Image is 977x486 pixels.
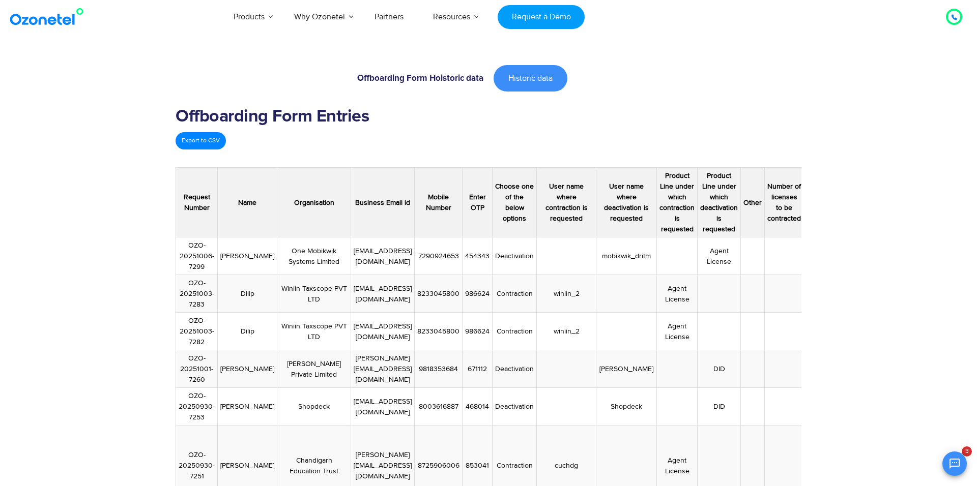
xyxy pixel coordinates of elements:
td: 9818353684 [415,350,463,388]
h6: Offboarding Form Hoistoric data [181,74,483,83]
td: Contraction [493,313,537,350]
th: User name where deactivation is requested [596,168,657,237]
td: OZO-20251003-7283 [176,275,218,313]
td: 8233045800 [415,275,463,313]
td: [PERSON_NAME] [218,350,277,388]
td: Shopdeck [596,388,657,426]
span: 3 [962,446,972,457]
td: [PERSON_NAME] [218,388,277,426]
th: Request Number [176,168,218,237]
td: Dilip [218,313,277,350]
td: OZO-20250930-7253 [176,388,218,426]
td: Agent License [657,313,698,350]
td: OZO-20251001-7260 [176,350,218,388]
td: [PERSON_NAME] [596,350,657,388]
td: OZO-20251006-7299 [176,237,218,275]
td: Winiin Taxscope PVT LTD [277,313,351,350]
td: [EMAIL_ADDRESS][DOMAIN_NAME] [351,237,415,275]
th: Enter OTP [463,168,493,237]
th: Business Email id [351,168,415,237]
td: 7290924653 [415,237,463,275]
td: Deactivation [493,388,537,426]
td: [PERSON_NAME] [218,237,277,275]
td: 8003616887 [415,388,463,426]
th: Name [218,168,277,237]
th: Other [741,168,765,237]
td: Winiin Taxscope PVT LTD [277,275,351,313]
td: [EMAIL_ADDRESS][DOMAIN_NAME] [351,275,415,313]
td: 454343 [463,237,493,275]
td: 671112 [463,350,493,388]
td: [EMAIL_ADDRESS][DOMAIN_NAME] [351,388,415,426]
td: winiin_2 [537,275,596,313]
th: Number of licenses to be contracted [765,168,804,237]
td: One Mobikwik Systems Limited [277,237,351,275]
td: [PERSON_NAME] Private Limited [277,350,351,388]
td: DID [698,388,741,426]
th: Organisation [277,168,351,237]
td: 468014 [463,388,493,426]
th: Mobile Number [415,168,463,237]
td: Shopdeck [277,388,351,426]
a: Historic data [494,65,567,92]
span: Historic data [508,74,553,82]
td: 986624 [463,275,493,313]
td: mobikwik_dritm [596,237,657,275]
td: OZO-20251003-7282 [176,313,218,350]
td: winiin_2 [537,313,596,350]
td: Dilip [218,275,277,313]
td: 986624 [463,313,493,350]
td: Agent License [698,237,741,275]
td: 8233045800 [415,313,463,350]
a: Request a Demo [498,5,585,29]
h2: Offboarding Form Entries [176,107,801,127]
td: Contraction [493,275,537,313]
button: Open chat [942,451,967,476]
td: [PERSON_NAME][EMAIL_ADDRESS][DOMAIN_NAME] [351,350,415,388]
th: Product Line under which deactivation is requested [698,168,741,237]
th: User name where contraction is requested [537,168,596,237]
td: Deactivation [493,237,537,275]
a: Export to CSV [176,132,226,149]
td: Agent License [657,275,698,313]
td: DID [698,350,741,388]
td: [EMAIL_ADDRESS][DOMAIN_NAME] [351,313,415,350]
th: Product Line under which contraction is requested [657,168,698,237]
td: Deactivation [493,350,537,388]
th: Choose one of the below options [493,168,537,237]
